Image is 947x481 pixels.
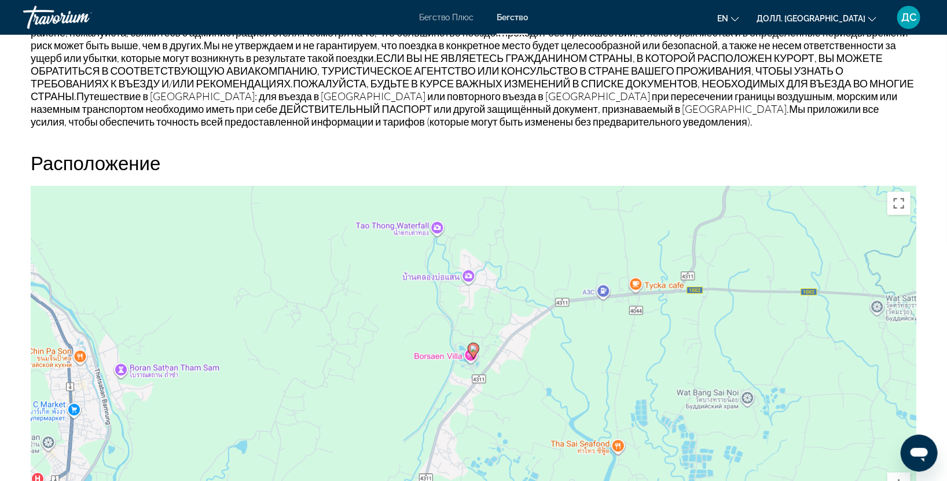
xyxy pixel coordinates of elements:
[31,26,908,52] ya-tr-span: Несмотря на то, что большинство поездок проходят без происшествий, в некоторых местах и в определ...
[717,14,728,23] ya-tr-span: en
[901,11,916,23] ya-tr-span: ДС
[31,151,160,174] ya-tr-span: Расположение
[757,10,876,27] button: Изменить валюту
[887,192,911,215] button: Включить полноэкранный режим
[31,90,898,115] ya-tr-span: Путешествие в [GEOGRAPHIC_DATA]: для въезда в [GEOGRAPHIC_DATA] или повторного въезда в [GEOGRAPH...
[23,2,139,32] a: Травориум
[419,13,473,22] a: Бегство Плюс
[901,435,938,472] iframe: Кнопка запуска окна обмена сообщениями
[31,77,914,102] ya-tr-span: ПОЖАЛУЙСТА, БУДЬТЕ В КУРСЕ ВАЖНЫХ ИЗМЕНЕНИЙ В СПИСКЕ ДОКУМЕНТОВ, НЕОБХОДИМЫХ ДЛЯ ВЪЕЗДА ВО МНОГИЕ...
[497,13,528,22] a: Бегство
[31,102,879,128] ya-tr-span: Мы приложили все усилия, чтобы обеспечить точность всей предоставленной информации и тарифов (кот...
[31,39,896,64] ya-tr-span: Мы не утверждаем и не гарантируем, что поездка в конкретное место будет целесообразной или безопа...
[31,52,883,90] ya-tr-span: ЕСЛИ ВЫ НЕ ЯВЛЯЕТЕСЬ ГРАЖДАНИНОМ СТРАНЫ, В КОТОРОЙ РАСПОЛОЖЕН КУРОРТ, ВЫ МОЖЕТЕ ОБРАТИТЬСЯ В СООТ...
[894,5,924,30] button: Пользовательское меню
[757,14,865,23] ya-tr-span: Долл. [GEOGRAPHIC_DATA]
[717,10,739,27] button: Изменить язык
